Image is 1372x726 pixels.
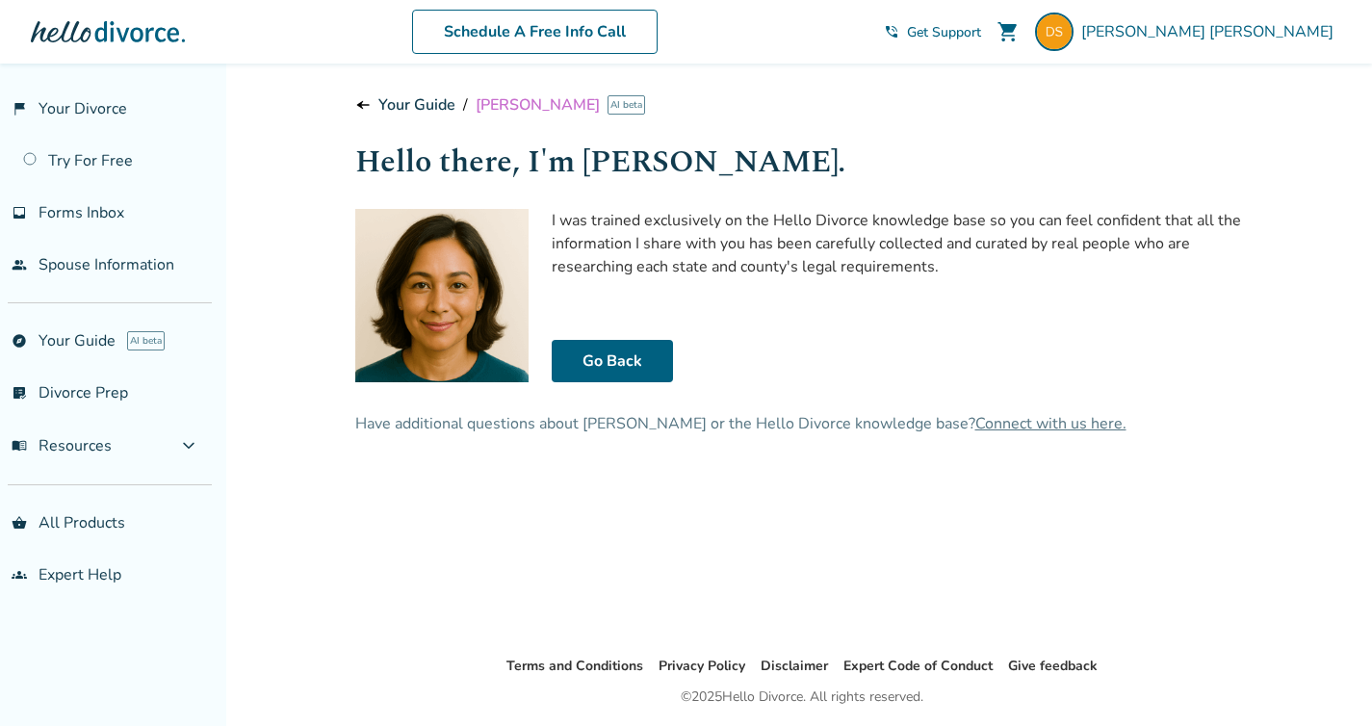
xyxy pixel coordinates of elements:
a: Your Guide [378,94,455,116]
li: Give feedback [1008,655,1098,678]
a: Connect with us here. [975,413,1126,434]
span: people [12,257,27,272]
a: Terms and Conditions [506,657,643,675]
p: I was trained exclusively on the Hello Divorce knowledge base so you can feel confident that all ... [552,209,1249,278]
span: shopping_basket [12,515,27,531]
span: AI beta [127,331,165,350]
span: Forms Inbox [39,202,124,223]
span: groups [12,567,27,583]
span: [PERSON_NAME] [476,94,600,116]
iframe: Chat Widget [1276,634,1372,726]
span: flag_2 [12,101,27,117]
span: [PERSON_NAME] [PERSON_NAME] [1081,21,1341,42]
span: list_alt_check [12,385,27,401]
span: expand_more [177,434,200,457]
span: AI beta [608,95,645,115]
div: / [355,94,1249,116]
span: Get Support [907,23,981,41]
a: Privacy Policy [659,657,745,675]
span: shopping_cart [997,20,1020,43]
a: Go Back [552,340,673,382]
span: phone_in_talk [884,24,899,39]
li: Disclaimer [761,655,828,678]
span: line_end_arrow_notch [355,97,371,113]
span: Resources [12,435,112,456]
img: Hallie [355,209,529,382]
h1: Hello there, I'm [PERSON_NAME]. [355,139,1249,186]
span: inbox [12,205,27,220]
span: menu_book [12,438,27,454]
img: dswezey2+portal1@gmail.com [1035,13,1074,51]
a: phone_in_talkGet Support [884,23,981,41]
a: Schedule A Free Info Call [412,10,658,54]
a: Expert Code of Conduct [843,657,993,675]
div: Have additional questions about [PERSON_NAME] or the Hello Divorce knowledge base? [355,413,1249,434]
span: explore [12,333,27,349]
div: © 2025 Hello Divorce. All rights reserved. [681,686,923,709]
